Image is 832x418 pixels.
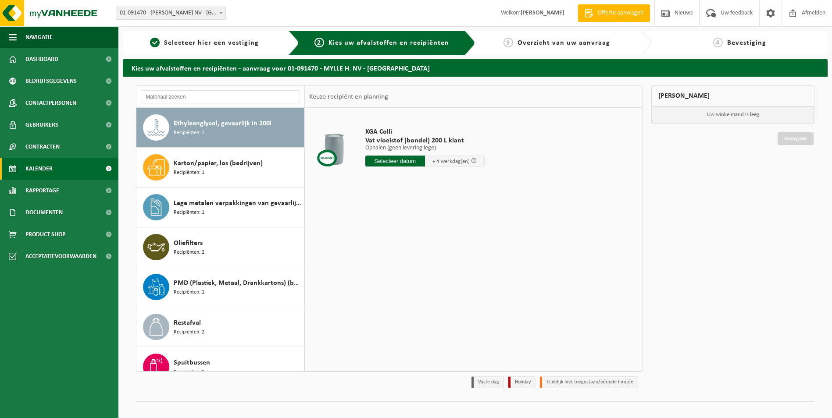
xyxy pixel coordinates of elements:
[578,4,650,22] a: Offerte aanvragen
[174,358,210,368] span: Spuitbussen
[174,118,271,129] span: Ethyleenglycol, gevaarlijk in 200l
[25,245,96,267] span: Acceptatievoorwaarden
[164,39,259,46] span: Selecteer hier een vestiging
[25,92,76,114] span: Contactpersonen
[25,48,58,70] span: Dashboard
[174,129,204,137] span: Recipiënten: 1
[25,180,59,202] span: Rapportage
[713,38,723,47] span: 4
[365,145,485,151] p: Ophalen (geen levering lege)
[116,7,225,19] span: 01-091470 - MYLLE H. NV - BELLEGEM
[174,169,204,177] span: Recipiënten: 1
[25,70,77,92] span: Bedrijfsgegevens
[174,248,204,257] span: Recipiënten: 2
[521,10,564,16] strong: [PERSON_NAME]
[174,288,204,297] span: Recipiënten: 1
[365,156,425,166] input: Selecteer datum
[136,307,304,347] button: Restafval Recipiënten: 2
[471,376,504,388] li: Vaste dag
[25,114,58,136] span: Gebruikers
[150,38,160,47] span: 1
[127,38,282,48] a: 1Selecteer hier een vestiging
[174,368,204,376] span: Recipiënten: 1
[25,223,65,245] span: Product Shop
[174,158,263,169] span: Karton/papier, los (bedrijven)
[25,158,53,180] span: Kalender
[174,278,302,288] span: PMD (Plastiek, Metaal, Drankkartons) (bedrijven)
[314,38,324,47] span: 2
[518,39,610,46] span: Overzicht van uw aanvraag
[174,209,204,217] span: Recipiënten: 1
[305,86,393,108] div: Keuze recipiënt en planning
[25,202,63,223] span: Documenten
[116,7,226,20] span: 01-091470 - MYLLE H. NV - BELLEGEM
[174,238,203,248] span: Oliefilters
[141,90,300,103] input: Materiaal zoeken
[25,136,60,158] span: Contracten
[136,227,304,267] button: Oliefilters Recipiënten: 2
[365,136,485,145] span: Vat vloeistof (bondel) 200 L klant
[329,39,449,46] span: Kies uw afvalstoffen en recipiënten
[136,347,304,386] button: Spuitbussen Recipiënten: 1
[174,318,201,328] span: Restafval
[540,376,638,388] li: Tijdelijk niet toegestaan/période limitée
[174,198,302,209] span: Lege metalen verpakkingen van gevaarlijke stoffen
[727,39,766,46] span: Bevestiging
[508,376,536,388] li: Holiday
[503,38,513,47] span: 3
[136,108,304,148] button: Ethyleenglycol, gevaarlijk in 200l Recipiënten: 1
[136,188,304,227] button: Lege metalen verpakkingen van gevaarlijke stoffen Recipiënten: 1
[778,132,814,145] a: Doorgaan
[365,128,485,136] span: KGA Colli
[136,148,304,188] button: Karton/papier, los (bedrijven) Recipiënten: 1
[432,159,470,164] span: + 4 werkdag(en)
[25,26,53,48] span: Navigatie
[123,59,828,76] h2: Kies uw afvalstoffen en recipiënten - aanvraag voor 01-091470 - MYLLE H. NV - [GEOGRAPHIC_DATA]
[652,106,814,123] p: Uw winkelmand is leeg
[174,328,204,337] span: Recipiënten: 2
[596,9,646,18] span: Offerte aanvragen
[651,85,814,106] div: [PERSON_NAME]
[136,267,304,307] button: PMD (Plastiek, Metaal, Drankkartons) (bedrijven) Recipiënten: 1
